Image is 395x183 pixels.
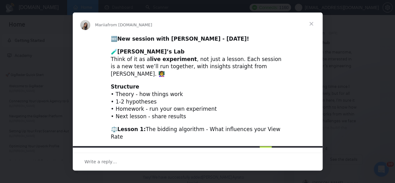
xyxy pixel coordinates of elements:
[107,23,152,27] span: from [DOMAIN_NAME]
[111,48,284,78] div: 🧪 Think of it as a , not just a lesson. Each session is a new test we’ll run together, with insig...
[117,126,146,132] b: Lesson 1:
[80,20,90,30] img: Profile image for Mariia
[111,35,284,43] div: 🆕
[150,56,197,62] b: live experiment
[111,84,139,90] b: Structure
[85,158,117,166] span: Write a reply…
[73,153,323,170] div: Open conversation and reply
[300,13,323,35] span: Close
[111,126,284,141] div: ⚖️ The bidding algorithm - What influences your View Rate
[95,23,108,27] span: Mariia
[111,83,284,120] div: • Theory - how things work • 1-2 hypotheses • Homework - run your own experiment • Next lesson - ...
[117,36,249,42] b: New session with [PERSON_NAME] - [DATE]!
[117,48,185,55] b: [PERSON_NAME]’s Lab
